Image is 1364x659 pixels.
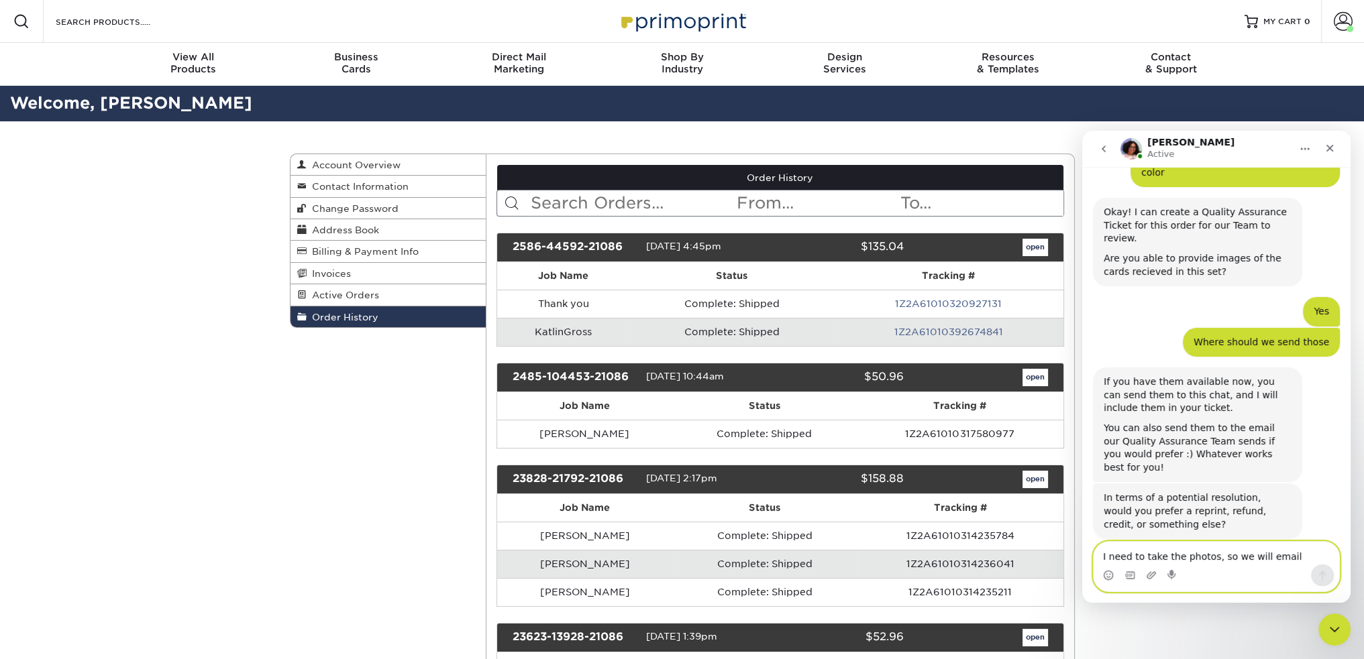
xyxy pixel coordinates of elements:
[437,51,600,75] div: Marketing
[1082,131,1351,603] iframe: To enrich screen reader interactions, please activate Accessibility in Grammarly extension settings
[770,629,914,646] div: $52.96
[497,290,629,318] td: Thank you
[600,51,764,75] div: Industry
[307,290,379,300] span: Active Orders
[1090,51,1253,63] span: Contact
[600,51,764,63] span: Shop By
[1263,16,1302,27] span: MY CART
[770,471,914,488] div: $158.88
[1022,239,1048,256] a: open
[856,392,1063,420] th: Tracking #
[672,522,857,550] td: Complete: Shipped
[899,190,1063,216] input: To...
[437,51,600,63] span: Direct Mail
[274,51,437,75] div: Cards
[291,241,486,262] a: Billing & Payment Info
[112,51,275,75] div: Products
[529,190,735,216] input: Search Orders...
[1318,613,1351,646] iframe: Intercom live chat
[600,43,764,86] a: Shop ByIndustry
[646,631,717,642] span: [DATE] 1:39pm
[497,550,672,578] td: [PERSON_NAME]
[307,225,379,235] span: Address Book
[857,494,1063,522] th: Tracking #
[764,51,927,75] div: Services
[497,318,629,346] td: KatlinGross
[646,371,724,381] span: [DATE] 10:44am
[291,176,486,197] a: Contact Information
[629,318,833,346] td: Complete: Shipped
[770,239,914,256] div: $135.04
[307,312,378,322] span: Order History
[437,43,600,86] a: Direct MailMarketing
[672,578,857,606] td: Complete: Shipped
[291,198,486,219] a: Change Password
[1022,471,1048,488] a: open
[291,154,486,176] a: Account Overview
[857,550,1063,578] td: 1Z2A61010314236041
[112,51,275,63] span: View All
[503,239,646,256] div: 2586-44592-21086
[1022,369,1048,386] a: open
[672,392,856,420] th: Status
[503,629,646,646] div: 23623-13928-21086
[894,326,1003,337] a: 1Z2A61010392674841
[1304,17,1310,26] span: 0
[770,369,914,386] div: $50.96
[54,13,185,29] input: SEARCH PRODUCTS.....
[764,43,927,86] a: DesignServices
[3,618,114,654] iframe: Google Customer Reviews
[307,246,419,257] span: Billing & Payment Info
[1090,51,1253,75] div: & Support
[927,51,1090,75] div: & Templates
[857,578,1063,606] td: 1Z2A61010314235211
[291,219,486,241] a: Address Book
[307,203,399,214] span: Change Password
[615,7,749,36] img: Primoprint
[856,420,1063,448] td: 1Z2A61010317580977
[834,262,1063,290] th: Tracking #
[764,51,927,63] span: Design
[497,392,672,420] th: Job Name
[672,494,857,522] th: Status
[672,550,857,578] td: Complete: Shipped
[497,165,1063,190] a: Order History
[274,51,437,63] span: Business
[497,494,672,522] th: Job Name
[646,241,721,251] span: [DATE] 4:45pm
[629,290,833,318] td: Complete: Shipped
[672,420,856,448] td: Complete: Shipped
[895,298,1002,309] a: 1Z2A61010320927131
[646,473,717,483] span: [DATE] 2:17pm
[1022,629,1048,646] a: open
